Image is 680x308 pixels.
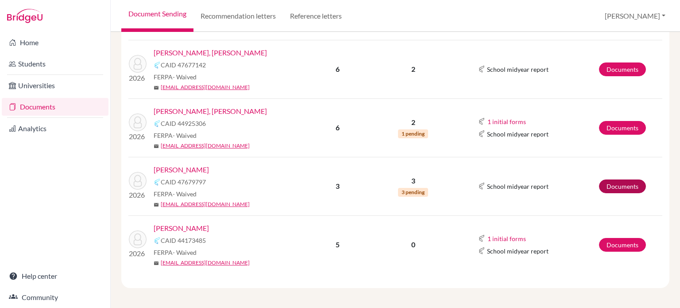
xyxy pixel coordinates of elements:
[487,246,549,256] span: School midyear report
[129,131,147,142] p: 2026
[487,182,549,191] span: School midyear report
[2,34,108,51] a: Home
[154,47,267,58] a: [PERSON_NAME], [PERSON_NAME]
[154,223,209,234] a: [PERSON_NAME]
[129,248,147,259] p: 2026
[487,65,549,74] span: School midyear report
[370,117,456,128] p: 2
[154,202,159,207] span: mail
[599,238,646,252] a: Documents
[336,182,340,190] b: 3
[154,106,267,117] a: [PERSON_NAME], [PERSON_NAME]
[173,190,197,198] span: - Waived
[2,98,108,116] a: Documents
[129,172,147,190] img: Johnson, Abraham
[154,261,159,266] span: mail
[599,62,646,76] a: Documents
[487,117,526,127] button: 1 initial forms
[154,179,161,186] img: Common App logo
[487,129,549,139] span: School midyear report
[161,142,250,150] a: [EMAIL_ADDRESS][DOMAIN_NAME]
[154,189,197,199] span: FERPA
[2,120,108,137] a: Analytics
[398,188,428,197] span: 3 pending
[154,85,159,90] span: mail
[129,113,147,131] img: Guffy, Jon Davis
[478,118,485,125] img: Common App logo
[478,130,485,137] img: Common App logo
[154,120,161,127] img: Common App logo
[599,121,646,135] a: Documents
[161,200,250,208] a: [EMAIL_ADDRESS][DOMAIN_NAME]
[478,235,485,242] img: Common App logo
[370,239,456,250] p: 0
[370,175,456,186] p: 3
[478,247,485,254] img: Common App logo
[129,230,147,248] img: Stevens, Joshua
[161,119,206,128] span: CAID 44925306
[336,240,340,249] b: 5
[173,73,197,81] span: - Waived
[161,236,206,245] span: CAID 44173485
[2,289,108,306] a: Community
[129,190,147,200] p: 2026
[129,73,147,83] p: 2026
[154,144,159,149] span: mail
[2,77,108,94] a: Universities
[2,267,108,285] a: Help center
[601,8,669,24] button: [PERSON_NAME]
[161,83,250,91] a: [EMAIL_ADDRESS][DOMAIN_NAME]
[370,64,456,74] p: 2
[599,179,646,193] a: Documents
[129,55,147,73] img: Eun, Beom Woo
[173,132,197,139] span: - Waived
[154,164,209,175] a: [PERSON_NAME]
[336,123,340,132] b: 6
[161,60,206,70] span: CAID 47677142
[154,131,197,140] span: FERPA
[2,55,108,73] a: Students
[154,72,197,82] span: FERPA
[154,27,159,32] span: mail
[154,248,197,257] span: FERPA
[154,62,161,69] img: Common App logo
[336,65,340,73] b: 6
[173,249,197,256] span: - Waived
[154,237,161,244] img: Common App logo
[161,259,250,267] a: [EMAIL_ADDRESS][DOMAIN_NAME]
[478,66,485,73] img: Common App logo
[398,129,428,138] span: 1 pending
[161,177,206,187] span: CAID 47679797
[478,183,485,190] img: Common App logo
[487,234,526,244] button: 1 initial forms
[7,9,42,23] img: Bridge-U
